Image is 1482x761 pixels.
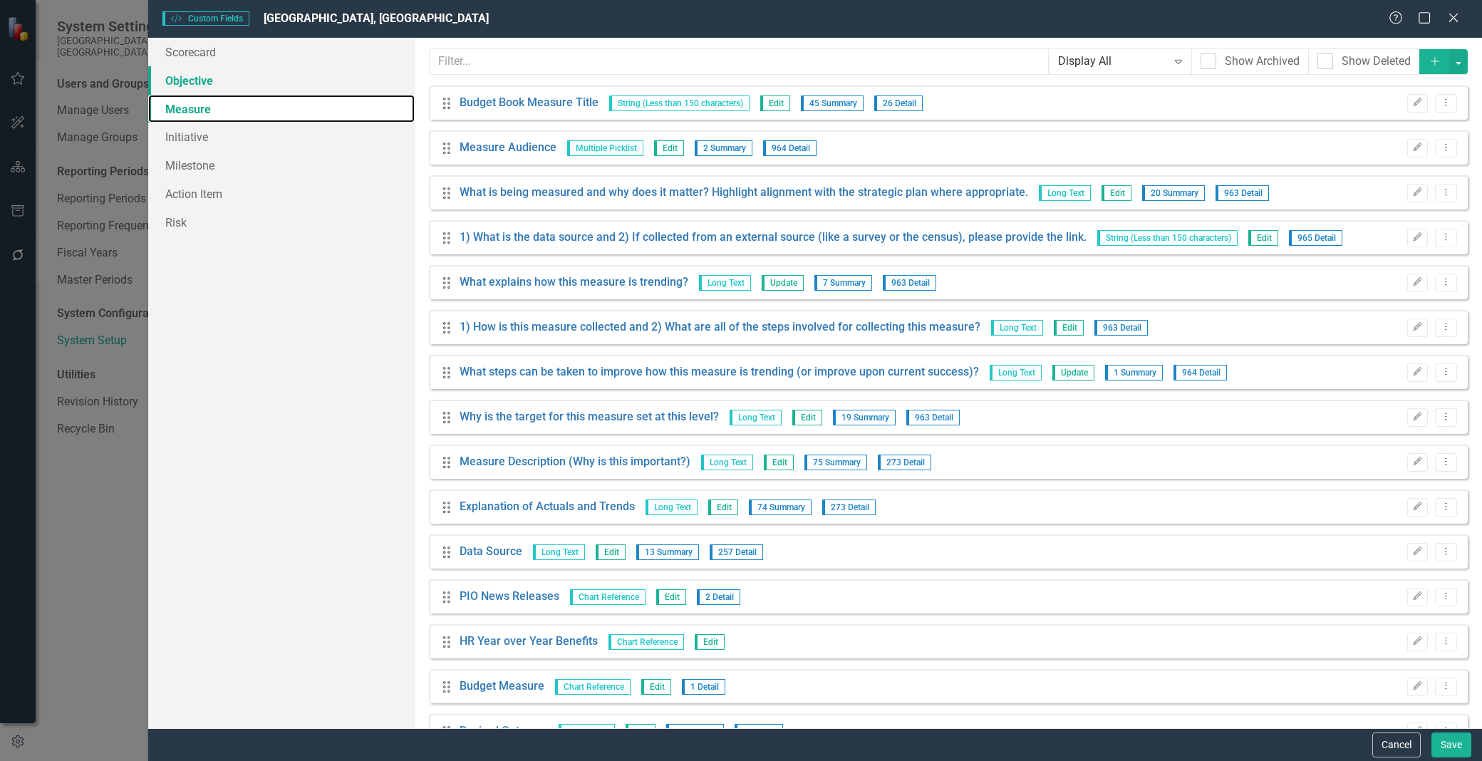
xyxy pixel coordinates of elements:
span: 273 Detail [878,455,931,470]
span: Edit [1054,320,1084,336]
span: Long Text [1039,185,1091,201]
span: Edit [760,95,790,111]
span: 75 Summary [804,455,867,470]
div: Display All [1058,53,1167,70]
a: Initiative [148,123,415,151]
span: 964 Detail [1173,365,1227,380]
a: Scorecard [148,38,415,66]
a: Action Item [148,180,415,208]
div: Show Deleted [1342,53,1411,70]
a: What steps can be taken to improve how this measure is trending (or improve upon current success)? [460,364,979,380]
span: Long Text [699,275,751,291]
span: 45 Summary [801,95,864,111]
span: 34 Detail [735,724,783,740]
span: 74 Summary [749,499,812,515]
a: Measure Description (Why is this important?) [460,454,690,470]
span: 963 Detail [1216,185,1269,201]
a: Explanation of Actuals and Trends [460,499,635,515]
span: Custom Fields [162,11,249,26]
button: Save [1431,732,1471,757]
span: Edit [596,544,626,560]
span: 2 Detail [697,589,740,605]
span: Long Text [646,499,698,515]
a: What explains how this measure is trending? [460,274,688,291]
span: 1 Summary [666,724,724,740]
input: Filter... [429,48,1049,75]
span: 7 Summary [814,275,872,291]
span: Update [1052,365,1094,380]
span: Edit [764,455,794,470]
span: Long Text [701,455,753,470]
a: Measure [148,95,415,123]
span: Edit [792,410,822,425]
span: Edit [656,589,686,605]
a: Objective [148,66,415,95]
span: 26 Detail [874,95,923,111]
span: String (Less than 150 characters) [1097,230,1238,246]
span: Chart Reference [555,679,631,695]
a: Budget Measure [460,678,544,695]
span: Long Text [533,544,585,560]
span: Long Text [991,320,1043,336]
span: 20 Summary [1142,185,1205,201]
span: 964 Detail [763,140,817,156]
span: Update [762,275,804,291]
span: HTML Text [559,724,615,740]
span: Edit [1248,230,1278,246]
a: 1) How is this measure collected and 2) What are all of the steps involved for collecting this me... [460,319,980,336]
div: Show Archived [1225,53,1300,70]
span: Edit [708,499,738,515]
a: Measure Audience [460,140,556,156]
a: Data Source [460,544,522,560]
span: Edit [695,634,725,650]
span: Multiple Picklist [567,140,643,156]
span: 963 Detail [1094,320,1148,336]
span: 965 Detail [1289,230,1342,246]
span: 257 Detail [710,544,763,560]
span: [GEOGRAPHIC_DATA], [GEOGRAPHIC_DATA] [264,11,489,25]
span: 963 Detail [883,275,936,291]
span: 19 Summary [833,410,896,425]
span: Edit [654,140,684,156]
a: 1) What is the data source and 2) If collected from an external source (like a survey or the cens... [460,229,1087,246]
a: Why is the target for this measure set at this level? [460,409,719,425]
a: HR Year over Year Benefits [460,633,598,650]
span: 273 Detail [822,499,876,515]
span: Long Text [990,365,1042,380]
span: String (Less than 150 characters) [609,95,750,111]
span: 13 Summary [636,544,699,560]
span: Edit [626,724,655,740]
a: Risk [148,208,415,237]
a: Desired Outcome [460,723,548,740]
a: What is being measured and why does it matter? Highlight alignment with the strategic plan where ... [460,185,1028,201]
a: PIO News Releases [460,589,559,605]
span: Long Text [730,410,782,425]
span: Edit [1102,185,1131,201]
a: Budget Book Measure Title [460,95,598,111]
span: Chart Reference [608,634,684,650]
span: 963 Detail [906,410,960,425]
span: 1 Detail [682,679,725,695]
a: Milestone [148,151,415,180]
span: 1 Summary [1105,365,1163,380]
button: Cancel [1372,732,1421,757]
span: 2 Summary [695,140,752,156]
span: Chart Reference [570,589,646,605]
span: Edit [641,679,671,695]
